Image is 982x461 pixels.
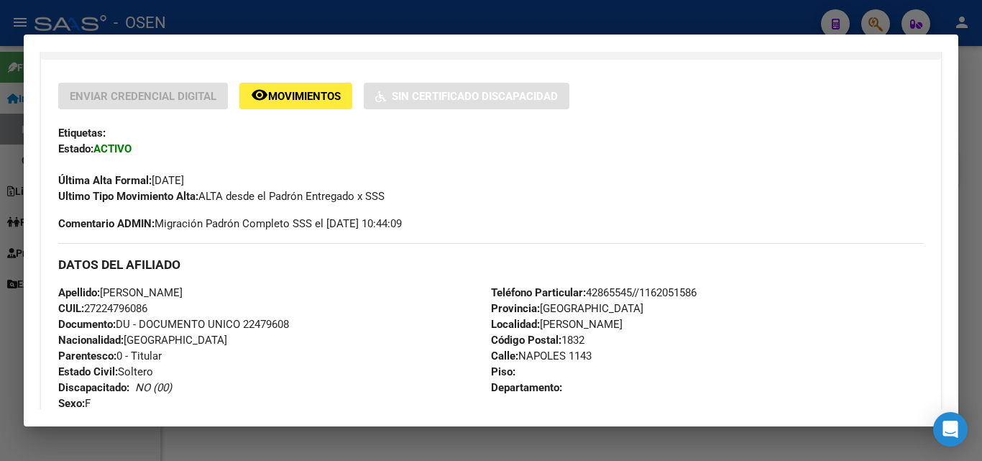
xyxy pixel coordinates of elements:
strong: ACTIVO [93,142,132,155]
span: [GEOGRAPHIC_DATA] [491,302,643,315]
strong: Código Postal: [491,334,561,347]
span: ALTA desde el Padrón Entregado x SSS [58,190,385,203]
button: Enviar Credencial Digital [58,83,228,109]
span: Sin Certificado Discapacidad [392,90,558,103]
span: Soltero [58,365,153,378]
span: [DATE] [58,174,184,187]
strong: Parentesco: [58,350,116,362]
button: Movimientos [239,83,352,109]
strong: Comentario ADMIN: [58,217,155,230]
strong: Sexo: [58,397,85,410]
strong: Etiquetas: [58,127,106,140]
strong: Calle: [491,350,518,362]
span: 27224796086 [58,302,147,315]
div: Open Intercom Messenger [933,412,968,447]
h3: DATOS DEL AFILIADO [58,257,924,273]
span: 42865545//1162051586 [491,286,697,299]
strong: CUIL: [58,302,84,315]
span: Movimientos [268,90,341,103]
span: DU - DOCUMENTO UNICO 22479608 [58,318,289,331]
strong: Nacionalidad: [58,334,124,347]
mat-icon: remove_red_eye [251,86,268,104]
strong: Provincia: [491,302,540,315]
strong: Apellido: [58,286,100,299]
strong: Teléfono Particular: [491,286,586,299]
span: Enviar Credencial Digital [70,90,216,103]
span: Migración Padrón Completo SSS el [DATE] 10:44:09 [58,216,402,232]
strong: Estado Civil: [58,365,118,378]
strong: Departamento: [491,381,562,394]
strong: Última Alta Formal: [58,174,152,187]
span: [PERSON_NAME] [58,286,183,299]
span: NAPOLES 1143 [491,350,592,362]
strong: Discapacitado: [58,381,129,394]
i: NO (00) [135,381,172,394]
span: [GEOGRAPHIC_DATA] [58,334,227,347]
strong: Ultimo Tipo Movimiento Alta: [58,190,198,203]
strong: Localidad: [491,318,540,331]
span: 1832 [491,334,584,347]
strong: Estado: [58,142,93,155]
span: F [58,397,91,410]
button: Sin Certificado Discapacidad [364,83,569,109]
strong: Piso: [491,365,515,378]
strong: Documento: [58,318,116,331]
span: 0 - Titular [58,350,162,362]
span: [PERSON_NAME] [491,318,623,331]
